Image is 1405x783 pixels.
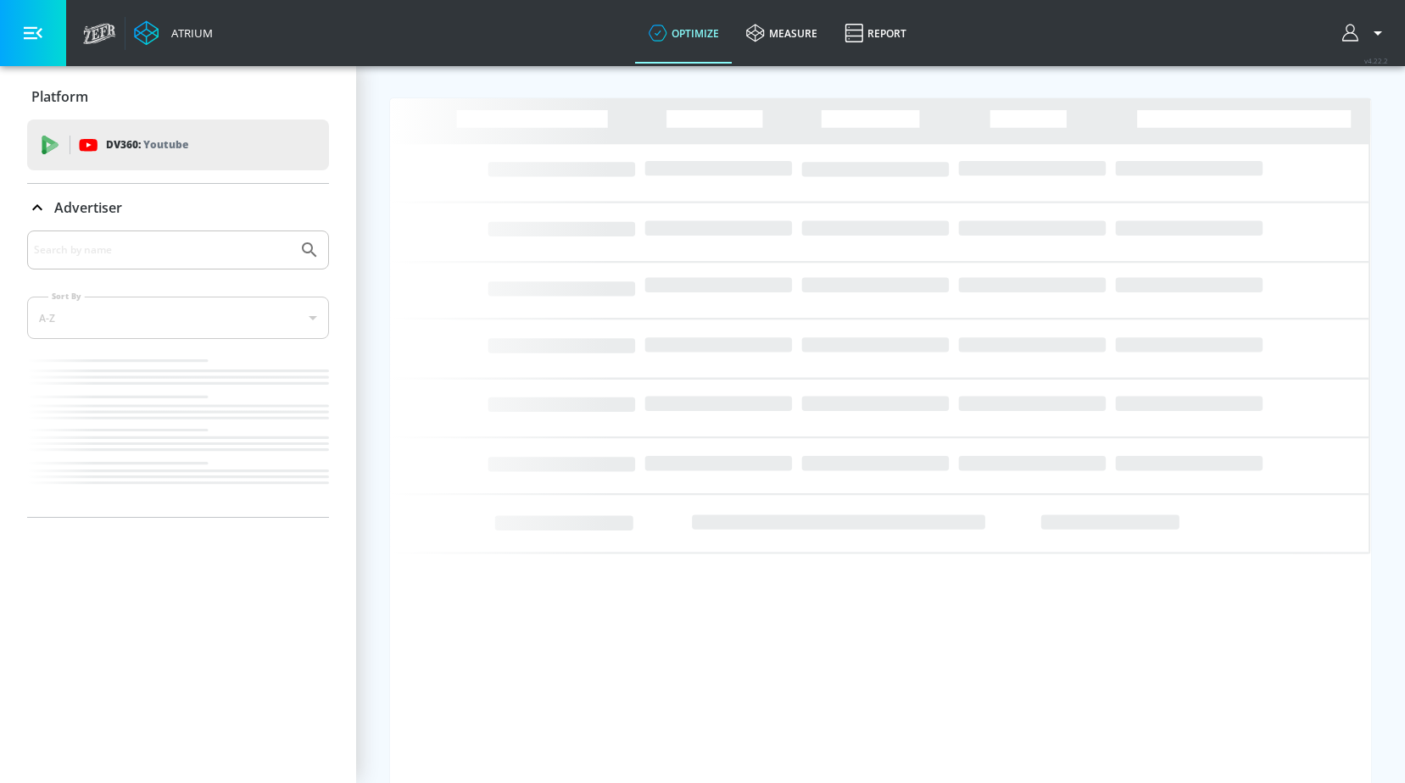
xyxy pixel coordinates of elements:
[27,119,329,170] div: DV360: Youtube
[831,3,920,64] a: Report
[27,230,329,517] div: Advertiser
[31,87,88,106] p: Platform
[48,291,85,302] label: Sort By
[733,3,831,64] a: measure
[27,73,329,120] div: Platform
[1364,56,1388,65] span: v 4.22.2
[27,184,329,231] div: Advertiser
[143,136,188,153] p: Youtube
[164,25,213,41] div: Atrium
[54,198,122,217] p: Advertiser
[106,136,188,154] p: DV360:
[134,20,213,46] a: Atrium
[27,297,329,339] div: A-Z
[34,239,291,261] input: Search by name
[635,3,733,64] a: optimize
[27,353,329,517] nav: list of Advertiser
